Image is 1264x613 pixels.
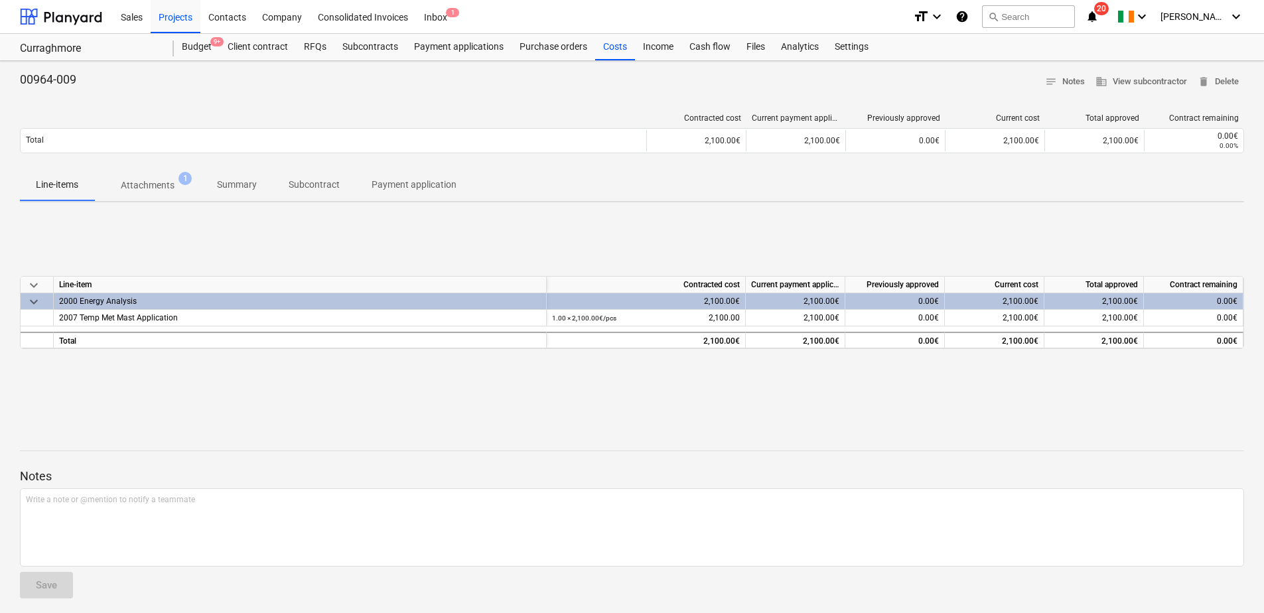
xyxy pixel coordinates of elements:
[1149,310,1237,326] div: 0.00€
[1045,76,1057,88] span: notes
[26,277,42,293] span: keyboard_arrow_down
[1044,130,1144,151] div: 2,100.00€
[1044,293,1144,310] div: 2,100.00€
[1198,74,1239,90] span: Delete
[26,294,42,310] span: keyboard_arrow_down
[845,310,945,326] div: 0.00€
[851,113,940,123] div: Previously approved
[1144,293,1243,310] div: 0.00€
[289,178,340,192] p: Subcontract
[845,130,945,151] div: 0.00€
[20,42,158,56] div: Curraghmore
[217,178,257,192] p: Summary
[646,130,746,151] div: 2,100.00€
[845,293,945,310] div: 0.00€
[1044,332,1144,348] div: 2,100.00€
[845,277,945,293] div: Previously approved
[746,130,845,151] div: 2,100.00€
[334,34,406,60] a: Subcontracts
[1040,72,1090,92] button: Notes
[746,310,845,326] div: 2,100.00€
[1198,76,1210,88] span: delete
[1198,549,1264,613] iframe: Chat Widget
[547,332,746,348] div: 2,100.00€
[210,37,224,46] span: 9+
[1220,142,1238,149] small: 0.00%
[1144,277,1243,293] div: Contract remaining
[220,34,296,60] a: Client contract
[54,277,547,293] div: Line-item
[547,293,746,310] div: 2,100.00€
[446,8,459,17] span: 1
[1095,76,1107,88] span: business
[1150,113,1239,123] div: Contract remaining
[746,293,845,310] div: 2,100.00€
[652,113,741,123] div: Contracted cost
[635,34,681,60] a: Income
[174,34,220,60] a: Budget9+
[1150,131,1238,141] div: 0.00€
[406,34,512,60] a: Payment applications
[36,178,78,192] p: Line-items
[552,314,616,322] small: 1.00 × 2,100.00€ / pcs
[1149,333,1237,350] div: 0.00€
[20,468,1244,484] p: Notes
[738,34,773,60] a: Files
[746,332,845,348] div: 2,100.00€
[121,178,175,192] p: Attachments
[945,293,1044,310] div: 2,100.00€
[1050,113,1139,123] div: Total approved
[827,34,877,60] a: Settings
[372,178,456,192] p: Payment application
[945,277,1044,293] div: Current cost
[59,313,178,322] span: 2007 Temp Met Mast Application
[512,34,595,60] a: Purchase orders
[945,310,1044,326] div: 2,100.00€
[54,332,547,348] div: Total
[547,277,746,293] div: Contracted cost
[945,130,1044,151] div: 2,100.00€
[1044,277,1144,293] div: Total approved
[1192,72,1244,92] button: Delete
[773,34,827,60] a: Analytics
[1095,74,1187,90] span: View subcontractor
[26,135,44,146] p: Total
[296,34,334,60] a: RFQs
[552,310,740,326] div: 2,100.00
[1090,72,1192,92] button: View subcontractor
[1102,313,1138,322] span: 2,100.00€
[174,34,220,60] div: Budget
[752,113,841,123] div: Current payment application
[945,332,1044,348] div: 2,100.00€
[20,72,76,88] p: 00964-009
[845,332,945,348] div: 0.00€
[746,277,845,293] div: Current payment application
[1045,74,1085,90] span: Notes
[951,113,1040,123] div: Current cost
[59,297,137,306] span: 2000 Energy Analysis
[178,172,192,185] span: 1
[681,34,738,60] a: Cash flow
[595,34,635,60] a: Costs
